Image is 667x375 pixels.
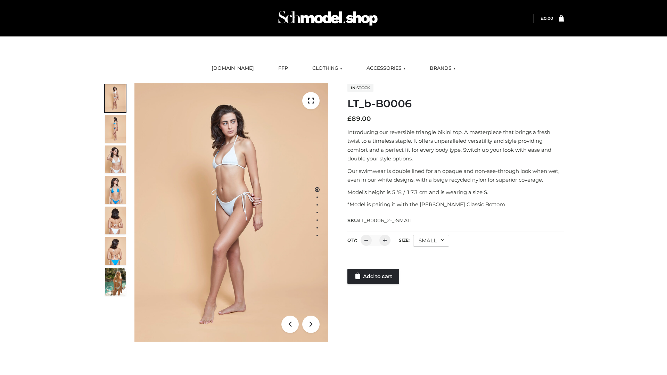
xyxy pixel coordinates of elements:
[347,200,564,209] p: *Model is pairing it with the [PERSON_NAME] Classic Bottom
[425,61,461,76] a: BRANDS
[541,16,544,21] span: £
[399,237,410,243] label: Size:
[359,217,413,224] span: LT_B0006_2-_-SMALL
[347,216,414,225] span: SKU:
[413,235,449,247] div: SMALL
[347,167,564,184] p: Our swimwear is double lined for an opaque and non-see-through look when wet, even in our white d...
[105,176,126,204] img: ArielClassicBikiniTop_CloudNine_AzureSky_OW114ECO_4-scaled.jpg
[541,16,553,21] bdi: 0.00
[347,269,399,284] a: Add to cart
[307,61,347,76] a: CLOTHING
[105,145,126,173] img: ArielClassicBikiniTop_CloudNine_AzureSky_OW114ECO_3-scaled.jpg
[347,188,564,197] p: Model’s height is 5 ‘8 / 173 cm and is wearing a size S.
[105,84,126,112] img: ArielClassicBikiniTop_CloudNine_AzureSky_OW114ECO_1-scaled.jpg
[105,115,126,143] img: ArielClassicBikiniTop_CloudNine_AzureSky_OW114ECO_2-scaled.jpg
[361,61,411,76] a: ACCESSORIES
[541,16,553,21] a: £0.00
[206,61,259,76] a: [DOMAIN_NAME]
[347,84,373,92] span: In stock
[347,237,357,243] label: QTY:
[273,61,293,76] a: FFP
[347,115,371,123] bdi: 89.00
[105,237,126,265] img: ArielClassicBikiniTop_CloudNine_AzureSky_OW114ECO_8-scaled.jpg
[347,128,564,163] p: Introducing our reversible triangle bikini top. A masterpiece that brings a fresh twist to a time...
[105,268,126,295] img: Arieltop_CloudNine_AzureSky2.jpg
[347,115,352,123] span: £
[105,207,126,234] img: ArielClassicBikiniTop_CloudNine_AzureSky_OW114ECO_7-scaled.jpg
[134,83,328,342] img: ArielClassicBikiniTop_CloudNine_AzureSky_OW114ECO_1
[347,98,564,110] h1: LT_b-B0006
[276,5,380,32] img: Schmodel Admin 964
